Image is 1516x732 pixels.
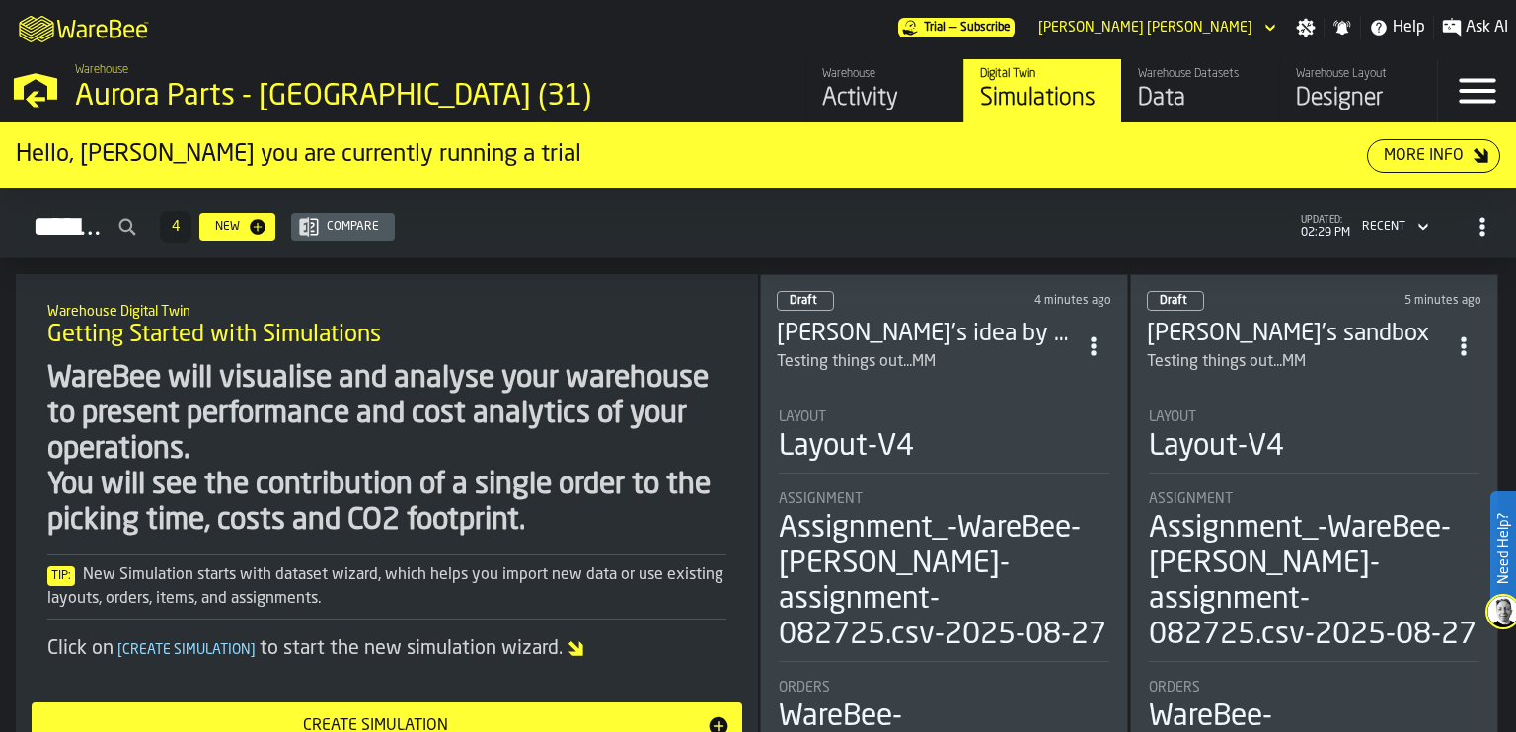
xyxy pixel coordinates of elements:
[47,566,75,586] span: Tip:
[980,83,1105,114] div: Simulations
[1354,215,1433,239] div: DropdownMenuValue-4
[949,21,956,35] span: —
[207,220,248,234] div: New
[1149,409,1196,425] span: Layout
[779,511,1109,653] div: Assignment_-WareBee-[PERSON_NAME]-assignment- 082725.csv-2025-08-27
[1149,491,1479,507] div: Title
[777,291,834,311] div: status-0 2
[47,300,726,320] h2: Sub Title
[980,67,1105,81] div: Digital Twin
[1301,215,1350,226] span: updated:
[1438,59,1516,122] label: button-toggle-Menu
[963,59,1121,122] a: link-to-/wh/i/aa2e4adb-2cd5-4688-aa4a-ec82bcf75d46/simulations
[779,491,1109,662] div: stat-Assignment
[1466,16,1508,39] span: Ask AI
[1288,18,1324,37] label: button-toggle-Settings
[1147,319,1446,350] h3: [PERSON_NAME]'s sandbox
[790,295,817,307] span: Draft
[1367,139,1500,173] button: button-More Info
[1147,350,1306,374] div: Testing things out...MM
[319,220,387,234] div: Compare
[1345,294,1482,308] div: Updated: 9/9/2025, 2:23:40 PM Created: 9/9/2025, 2:23:28 PM
[779,409,1109,425] div: Title
[1149,511,1479,653] div: Assignment_-WareBee-[PERSON_NAME]-assignment- 082725.csv-2025-08-27
[16,139,1367,171] div: Hello, [PERSON_NAME] you are currently running a trial
[779,429,914,465] div: Layout-V4
[47,320,381,351] span: Getting Started with Simulations
[75,79,608,114] div: Aurora Parts - [GEOGRAPHIC_DATA] (31)
[1296,83,1421,114] div: Designer
[779,491,1109,507] div: Title
[779,409,826,425] span: Layout
[822,83,947,114] div: Activity
[1492,493,1514,604] label: Need Help?
[1149,409,1479,425] div: Title
[1325,18,1360,37] label: button-toggle-Notifications
[960,21,1011,35] span: Subscribe
[822,67,947,81] div: Warehouse
[47,563,726,611] div: New Simulation starts with dataset wizard, which helps you import new data or use existing layout...
[779,491,863,507] span: Assignment
[1149,680,1200,695] span: Orders
[1160,295,1187,307] span: Draft
[1038,20,1252,36] div: DropdownMenuValue-MARK MCKENNA MCKENNA
[1393,16,1425,39] span: Help
[1149,680,1479,695] div: Title
[779,680,1109,695] div: Title
[114,643,260,657] span: Create Simulation
[1147,291,1204,311] div: status-0 2
[1301,226,1350,240] span: 02:29 PM
[1279,59,1437,122] a: link-to-/wh/i/aa2e4adb-2cd5-4688-aa4a-ec82bcf75d46/designer
[291,213,395,241] button: button-Compare
[251,643,256,657] span: ]
[777,350,936,374] div: Testing things out...MM
[898,18,1015,37] div: Menu Subscription
[1296,67,1421,81] div: Warehouse Layout
[898,18,1015,37] a: link-to-/wh/i/aa2e4adb-2cd5-4688-aa4a-ec82bcf75d46/pricing/
[779,409,1109,474] div: stat-Layout
[47,635,726,663] div: Click on to start the new simulation wizard.
[924,21,946,35] span: Trial
[777,319,1076,350] h3: [PERSON_NAME]'s idea by weight
[1149,491,1233,507] span: Assignment
[805,59,963,122] a: link-to-/wh/i/aa2e4adb-2cd5-4688-aa4a-ec82bcf75d46/feed/
[1149,409,1479,474] div: stat-Layout
[199,213,275,241] button: button-New
[1361,16,1433,39] label: button-toggle-Help
[75,63,128,77] span: Warehouse
[779,680,830,695] span: Orders
[47,361,726,539] div: WareBee will visualise and analyse your warehouse to present performance and cost analytics of yo...
[1030,16,1280,39] div: DropdownMenuValue-MARK MCKENNA MCKENNA
[1149,429,1284,465] div: Layout-V4
[1147,319,1446,350] div: Bob's sandbox
[172,220,180,234] span: 4
[1147,350,1446,374] div: Testing things out...MM
[1121,59,1279,122] a: link-to-/wh/i/aa2e4adb-2cd5-4688-aa4a-ec82bcf75d46/data
[777,350,1076,374] div: Testing things out...MM
[117,643,122,657] span: [
[1362,220,1405,234] div: DropdownMenuValue-4
[777,319,1076,350] div: Guy's idea by weight
[975,294,1112,308] div: Updated: 9/9/2025, 2:25:03 PM Created: 9/9/2025, 2:22:25 PM
[1149,491,1479,662] div: stat-Assignment
[152,211,199,243] div: ButtonLoadMore-Load More-Prev-First-Last
[1138,67,1263,81] div: Warehouse Datasets
[1376,144,1472,168] div: More Info
[1138,83,1263,114] div: Data
[32,290,742,361] div: title-Getting Started with Simulations
[1434,16,1516,39] label: button-toggle-Ask AI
